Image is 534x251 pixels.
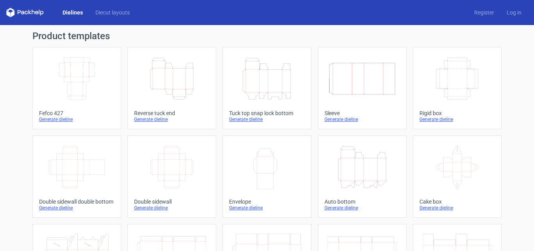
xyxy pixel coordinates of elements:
[134,116,210,123] div: Generate dieline
[419,110,495,116] div: Rigid box
[134,110,210,116] div: Reverse tuck end
[127,47,216,129] a: Reverse tuck endGenerate dieline
[324,205,400,211] div: Generate dieline
[318,135,407,218] a: Auto bottomGenerate dieline
[413,135,502,218] a: Cake boxGenerate dieline
[222,135,311,218] a: EnvelopeGenerate dieline
[39,205,115,211] div: Generate dieline
[32,47,121,129] a: Fefco 427Generate dieline
[89,9,136,16] a: Diecut layouts
[32,135,121,218] a: Double sidewall double bottomGenerate dieline
[134,199,210,205] div: Double sidewall
[39,110,115,116] div: Fefco 427
[229,205,305,211] div: Generate dieline
[134,205,210,211] div: Generate dieline
[229,116,305,123] div: Generate dieline
[222,47,311,129] a: Tuck top snap lock bottomGenerate dieline
[419,116,495,123] div: Generate dieline
[324,199,400,205] div: Auto bottom
[127,135,216,218] a: Double sidewallGenerate dieline
[318,47,407,129] a: SleeveGenerate dieline
[229,199,305,205] div: Envelope
[419,205,495,211] div: Generate dieline
[419,199,495,205] div: Cake box
[413,47,502,129] a: Rigid boxGenerate dieline
[500,9,528,16] a: Log in
[32,31,502,41] h1: Product templates
[56,9,89,16] a: Dielines
[324,110,400,116] div: Sleeve
[324,116,400,123] div: Generate dieline
[229,110,305,116] div: Tuck top snap lock bottom
[39,199,115,205] div: Double sidewall double bottom
[39,116,115,123] div: Generate dieline
[468,9,500,16] a: Register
